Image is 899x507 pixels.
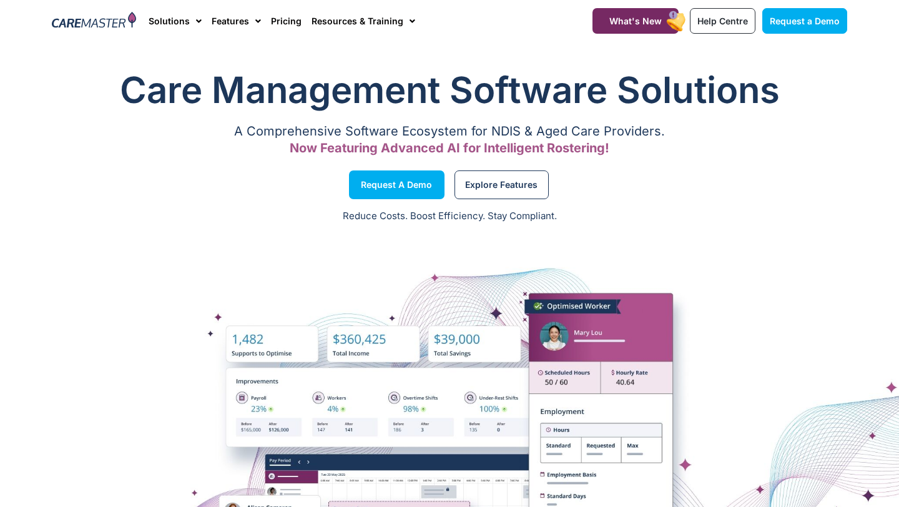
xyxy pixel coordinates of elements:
[592,8,679,34] a: What's New
[465,182,538,188] span: Explore Features
[770,16,840,26] span: Request a Demo
[7,209,892,224] p: Reduce Costs. Boost Efficiency. Stay Compliant.
[52,12,136,31] img: CareMaster Logo
[290,140,609,155] span: Now Featuring Advanced AI for Intelligent Rostering!
[52,65,847,115] h1: Care Management Software Solutions
[690,8,755,34] a: Help Centre
[52,127,847,135] p: A Comprehensive Software Ecosystem for NDIS & Aged Care Providers.
[762,8,847,34] a: Request a Demo
[349,170,445,199] a: Request a Demo
[697,16,748,26] span: Help Centre
[361,182,432,188] span: Request a Demo
[609,16,662,26] span: What's New
[454,170,549,199] a: Explore Features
